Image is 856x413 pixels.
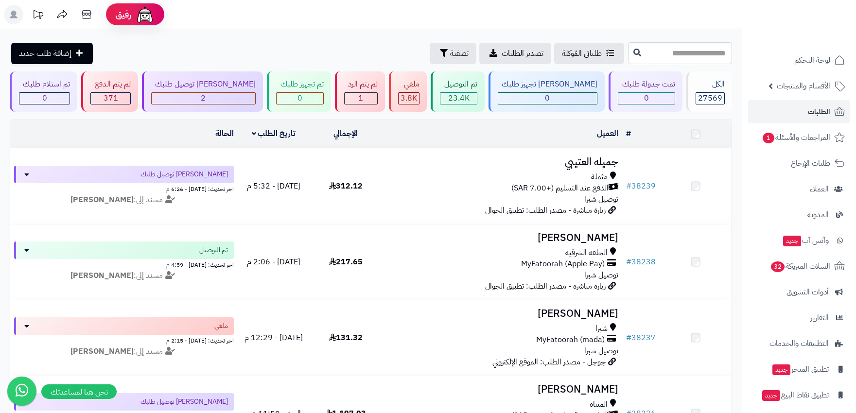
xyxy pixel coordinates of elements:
[584,269,618,281] span: توصيل شبرا
[562,48,602,59] span: طلباتي المُوكلة
[152,93,255,104] div: 2
[748,100,850,123] a: الطلبات
[584,345,618,357] span: توصيل شبرا
[782,234,829,247] span: وآتس آب
[429,71,486,112] a: تم التوصيل 23.4K
[399,93,419,104] div: 3829
[770,259,830,273] span: السلات المتروكة
[498,93,597,104] div: 0
[333,128,358,139] a: الإجمالي
[215,128,234,139] a: الحالة
[644,92,649,104] span: 0
[297,92,302,104] span: 0
[398,79,419,90] div: ملغي
[748,280,850,304] a: أدوات التسويق
[265,71,332,112] a: تم تجهيز طلبك 0
[19,48,71,59] span: إضافة طلب جديد
[748,49,850,72] a: لوحة التحكم
[485,205,606,216] span: زيارة مباشرة - مصدر الطلب: تطبيق الجوال
[151,79,256,90] div: [PERSON_NAME] توصيل طلبك
[808,105,830,119] span: الطلبات
[554,43,624,64] a: طلباتي المُوكلة
[762,390,780,401] span: جديد
[277,93,323,104] div: 0
[771,261,785,272] span: 32
[761,388,829,402] span: تطبيق نقاط البيع
[247,180,300,192] span: [DATE] - 5:32 م
[565,247,608,258] span: الحلقة الشرقية
[684,71,734,112] a: الكل27569
[70,345,134,357] strong: [PERSON_NAME]
[626,180,631,192] span: #
[345,93,377,104] div: 1
[104,92,118,104] span: 371
[536,334,605,345] span: MyFatoorah (mada)
[595,323,608,334] span: شبرا
[748,306,850,329] a: التقارير
[777,79,830,93] span: الأقسام والمنتجات
[214,321,228,331] span: ملغي
[7,194,241,206] div: مسند إلى:
[626,332,631,344] span: #
[748,255,850,278] a: السلات المتروكة32
[401,92,417,104] span: 3.8K
[492,356,606,368] span: جوجل - مصدر الطلب: الموقع الإلكتروني
[430,43,476,64] button: تصفية
[70,194,134,206] strong: [PERSON_NAME]
[450,48,469,59] span: تصفية
[626,332,656,344] a: #38237
[385,384,618,395] h3: [PERSON_NAME]
[448,92,470,104] span: 23.4K
[607,71,684,112] a: تمت جدولة طلبك 0
[591,172,608,183] span: مثملة
[794,53,830,67] span: لوحة التحكم
[11,43,93,64] a: إضافة طلب جديد
[521,258,605,270] span: MyFatoorah (Apple Pay)
[344,79,378,90] div: لم يتم الرد
[698,92,722,104] span: 27569
[42,92,47,104] span: 0
[748,177,850,201] a: العملاء
[626,128,631,139] a: #
[91,93,130,104] div: 371
[19,79,70,90] div: تم استلام طلبك
[748,126,850,149] a: المراجعات والأسئلة1
[116,9,131,20] span: رفيق
[618,93,674,104] div: 0
[333,71,387,112] a: لم يتم الرد 1
[771,362,829,376] span: تطبيق المتجر
[545,92,550,104] span: 0
[763,133,774,143] span: 1
[252,128,296,139] a: تاريخ الطلب
[807,208,829,222] span: المدونة
[748,203,850,226] a: المدونة
[479,43,551,64] a: تصدير الطلبات
[626,256,631,268] span: #
[748,383,850,407] a: تطبيق نقاط البيعجديد
[584,193,618,205] span: توصيل شبرا
[810,311,829,325] span: التقارير
[135,5,155,24] img: ai-face.png
[329,180,363,192] span: 312.12
[791,156,830,170] span: طلبات الإرجاع
[26,5,50,27] a: تحديثات المنصة
[385,308,618,319] h3: [PERSON_NAME]
[626,180,656,192] a: #38239
[14,183,234,193] div: اخر تحديث: [DATE] - 6:26 م
[14,259,234,269] div: اخر تحديث: [DATE] - 4:59 م
[140,397,228,407] span: [PERSON_NAME] توصيل طلبك
[748,332,850,355] a: التطبيقات والخدمات
[810,182,829,196] span: العملاء
[772,364,790,375] span: جديد
[786,285,829,299] span: أدوات التسويق
[7,270,241,281] div: مسند إلى:
[358,92,363,104] span: 1
[140,170,228,179] span: [PERSON_NAME] توصيل طلبك
[19,93,70,104] div: 0
[201,92,206,104] span: 2
[748,152,850,175] a: طلبات الإرجاع
[199,245,228,255] span: تم التوصيل
[440,79,477,90] div: تم التوصيل
[90,79,130,90] div: لم يتم الدفع
[329,256,363,268] span: 217.65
